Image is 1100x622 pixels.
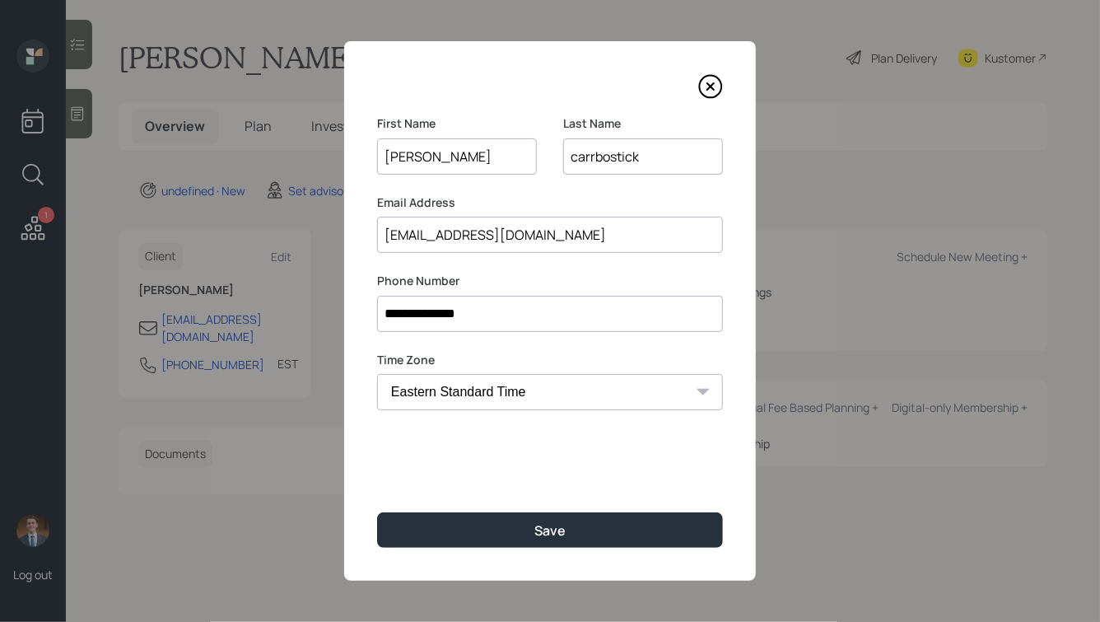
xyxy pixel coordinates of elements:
[377,194,723,211] label: Email Address
[377,115,537,132] label: First Name
[377,273,723,289] label: Phone Number
[563,115,723,132] label: Last Name
[534,521,566,540] div: Save
[377,512,723,548] button: Save
[377,352,723,368] label: Time Zone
